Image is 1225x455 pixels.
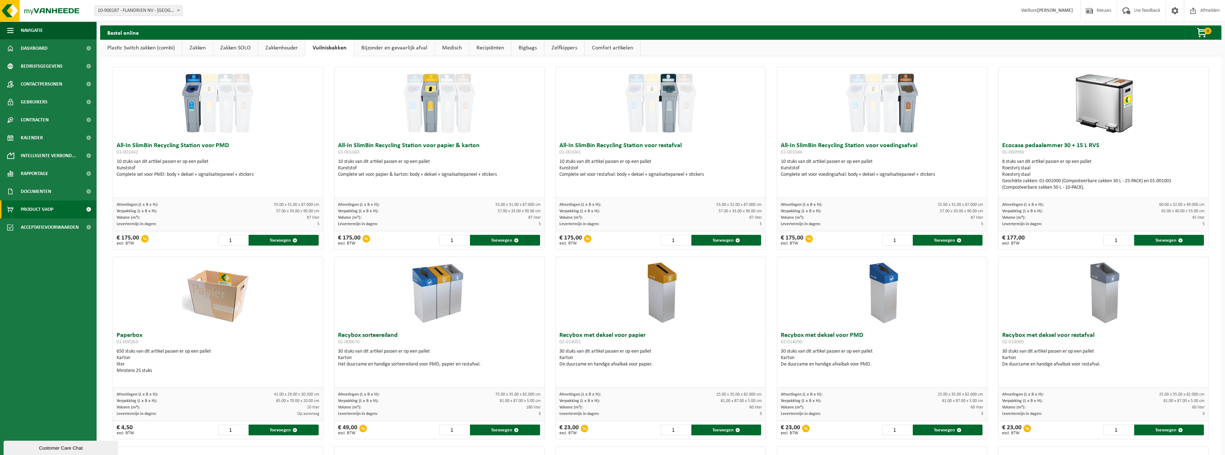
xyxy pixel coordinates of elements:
[495,392,541,397] span: 75.00 x 35.00 x 82.000 cm
[338,348,540,368] div: 30 stuks van dit artikel passen er op een pallet
[781,425,800,435] div: € 23,00
[528,216,541,220] span: 87 liter
[781,332,983,347] h3: Recybox met deksel voor PMD
[182,40,213,56] a: Zakken
[249,425,318,435] button: Toevoegen
[21,111,49,129] span: Contracten
[781,150,802,155] span: 01-001044
[981,412,983,416] span: 3
[338,222,378,226] span: Levertermijn in dagen:
[1002,165,1205,171] div: Roestvrij staal
[559,332,762,347] h3: Recybox met deksel voor papier
[559,171,762,178] div: Complete set voor restafval: body + deksel + signalisatiepaneel + stickers
[559,241,582,246] span: excl. BTW
[716,203,762,207] span: 55.00 x 31.00 x 87.000 cm
[21,183,51,200] span: Documenten
[218,235,248,246] input: 1
[1161,209,1205,213] span: 65.00 x 40.00 x 55.00 cm
[1002,392,1044,397] span: Afmetingen (L x B x H):
[1002,241,1025,246] span: excl. BTW
[781,405,804,410] span: Volume (m³):
[1002,348,1205,368] div: 30 stuks van dit artikel passen er op een pallet
[781,431,800,435] span: excl. BTW
[338,209,378,213] span: Verpakking (L x B x H):
[495,203,541,207] span: 55.00 x 31.00 x 87.000 cm
[94,5,182,16] span: 10-900187 - FLANDRIEN NV - WERVIK
[559,235,582,246] div: € 175,00
[117,165,319,171] div: Kunststof
[117,392,158,397] span: Afmetingen (L x B x H):
[338,165,540,171] div: Kunststof
[1002,171,1205,178] div: Roestvrij staal
[338,150,359,155] span: 01-001043
[117,339,138,345] span: 01-000263
[317,222,319,226] span: 5
[1185,25,1221,40] button: 0
[305,40,354,56] a: Vuilnisbakken
[1002,361,1205,368] div: De duurzame en handige afvalbak voor restafval.
[781,222,820,226] span: Levertermijn in dagen:
[338,361,540,368] div: Het duurzame en handige sorteereiland voor PMD, papier en restafval.
[1002,355,1205,361] div: Karton
[117,235,139,246] div: € 175,00
[338,159,540,178] div: 10 stuks van dit artikel passen er op een pallet
[307,216,319,220] span: 87 liter
[913,425,983,435] button: Toevoegen
[21,21,43,39] span: Navigatie
[182,67,254,139] img: 01-001042
[338,142,540,157] h3: All-In SlimBin Recycling Station voor papier & karton
[1002,431,1021,435] span: excl. BTW
[1002,339,1024,345] span: 02-014089
[338,203,379,207] span: Afmetingen (L x B x H):
[470,235,540,246] button: Toevoegen
[1159,203,1205,207] span: 60.00 x 32.00 x 49.000 cm
[559,412,599,416] span: Levertermijn in dagen:
[559,348,762,368] div: 30 stuks van dit artikel passen er op een pallet
[971,216,983,220] span: 87 liter
[511,40,544,56] a: Bigbags
[117,159,319,178] div: 10 stuks van dit artikel passen er op een pallet
[1037,8,1073,13] strong: [PERSON_NAME]
[258,40,305,56] a: Zakkenhouder
[1002,235,1025,246] div: € 177,00
[117,332,319,347] h3: Paperbox
[1002,178,1205,191] div: Geschikte zakken: 01-001000 (Composteerbare zakken 30 L - 25-PACK) en 01-001001 (Composteerbare z...
[1002,142,1205,157] h3: Ecocasa pedaalemmer 30 + 15 L RVS
[338,392,379,397] span: Afmetingen (L x B x H):
[846,67,918,139] img: 01-001044
[182,257,254,329] img: 01-000263
[276,209,319,213] span: 57.00 x 33.00 x 90.00 cm
[661,425,691,435] input: 1
[559,142,762,157] h3: All-In SlimBin Recycling Station voor restafval
[117,412,156,416] span: Levertermijn in dagen:
[117,361,319,368] div: liter
[781,355,983,361] div: Karton
[781,392,822,397] span: Afmetingen (L x B x H):
[338,355,540,361] div: Karton
[781,399,821,403] span: Verpakking (L x B x H):
[338,399,378,403] span: Verpakking (L x B x H):
[21,57,63,75] span: Bedrijfsgegevens
[435,40,469,56] a: Medisch
[276,399,319,403] span: 85.00 x 70.00 x 20.00 cm
[439,235,469,246] input: 1
[781,209,821,213] span: Verpakking (L x B x H):
[559,399,600,403] span: Verpakking (L x B x H):
[1002,332,1205,347] h3: Recybox met deksel voor restafval
[1134,425,1204,435] button: Toevoegen
[117,405,140,410] span: Volume (m³):
[781,142,983,157] h3: All-In SlimBin Recycling Station voor voedingsafval
[338,412,378,416] span: Levertermijn in dagen:
[117,241,139,246] span: excl. BTW
[117,216,140,220] span: Volume (m³):
[749,216,762,220] span: 87 liter
[1002,216,1025,220] span: Volume (m³):
[559,392,601,397] span: Afmetingen (L x B x H):
[21,200,53,218] span: Product Shop
[1204,28,1211,34] span: 0
[117,368,319,374] div: Minstens 25 stuks
[559,203,601,207] span: Afmetingen (L x B x H):
[21,39,48,57] span: Dashboard
[1068,67,1139,139] img: 01-000998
